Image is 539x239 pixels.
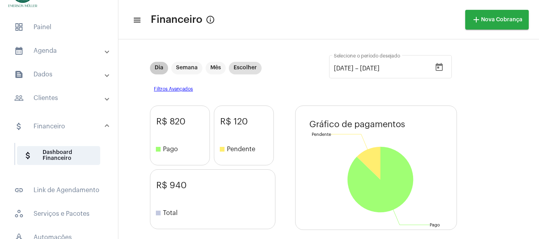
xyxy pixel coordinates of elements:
mat-panel-title: Agenda [14,46,105,56]
mat-icon: add [472,15,481,24]
div: sidenav iconFinanceiro [5,139,118,176]
mat-expansion-panel-header: sidenav iconClientes [5,89,118,107]
mat-expansion-panel-header: sidenav iconAgenda [5,41,118,60]
span: Nova Cobrança [472,17,522,22]
span: R$ 820 [156,117,210,126]
span: sidenav icon [14,22,24,32]
mat-icon: stop [217,145,227,154]
mat-icon: Info [206,15,215,24]
mat-panel-title: Clientes [14,93,105,103]
span: Pendente [217,145,273,154]
span: Total [153,208,275,218]
span: sidenav icon [14,209,24,219]
input: Data de início [334,65,354,72]
mat-chip: Semana [171,62,202,74]
text: Pago [430,223,440,227]
mat-icon: stop [153,208,163,218]
span: – [355,65,358,72]
mat-panel-title: Dados [14,70,105,79]
span: Financeiro [151,13,202,26]
mat-icon: sidenav icon [14,122,24,131]
mat-icon: sidenav icon [23,151,33,160]
mat-icon: stop [153,145,163,154]
span: Pago [153,145,210,154]
button: Nova Cobrança [465,10,529,30]
span: Dashboard Financeiro [17,146,100,165]
text: Pendente [312,132,331,137]
mat-panel-title: Financeiro [14,122,105,131]
mat-icon: sidenav icon [14,185,24,195]
mat-chip: Escolher [229,62,262,74]
mat-expansion-panel-header: sidenav iconFinanceiro [5,114,118,139]
span: R$ 940 [156,181,275,190]
span: Link de Agendamento [8,181,110,200]
mat-chip: Dia [150,62,168,74]
mat-icon: sidenav icon [14,46,24,56]
button: Open calendar [431,59,447,75]
mat-icon: sidenav icon [14,93,24,103]
span: Painel [8,18,110,37]
mat-icon: sidenav icon [133,15,140,25]
input: Data do fim [360,65,407,72]
span: Serviços e Pacotes [8,204,110,223]
button: Info [202,12,218,28]
mat-expansion-panel-header: sidenav iconDados [5,65,118,84]
mat-chip: Mês [206,62,226,74]
span: R$ 120 [220,117,273,126]
mat-icon: sidenav icon [14,70,24,79]
span: Filtros Avançados [150,83,507,96]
